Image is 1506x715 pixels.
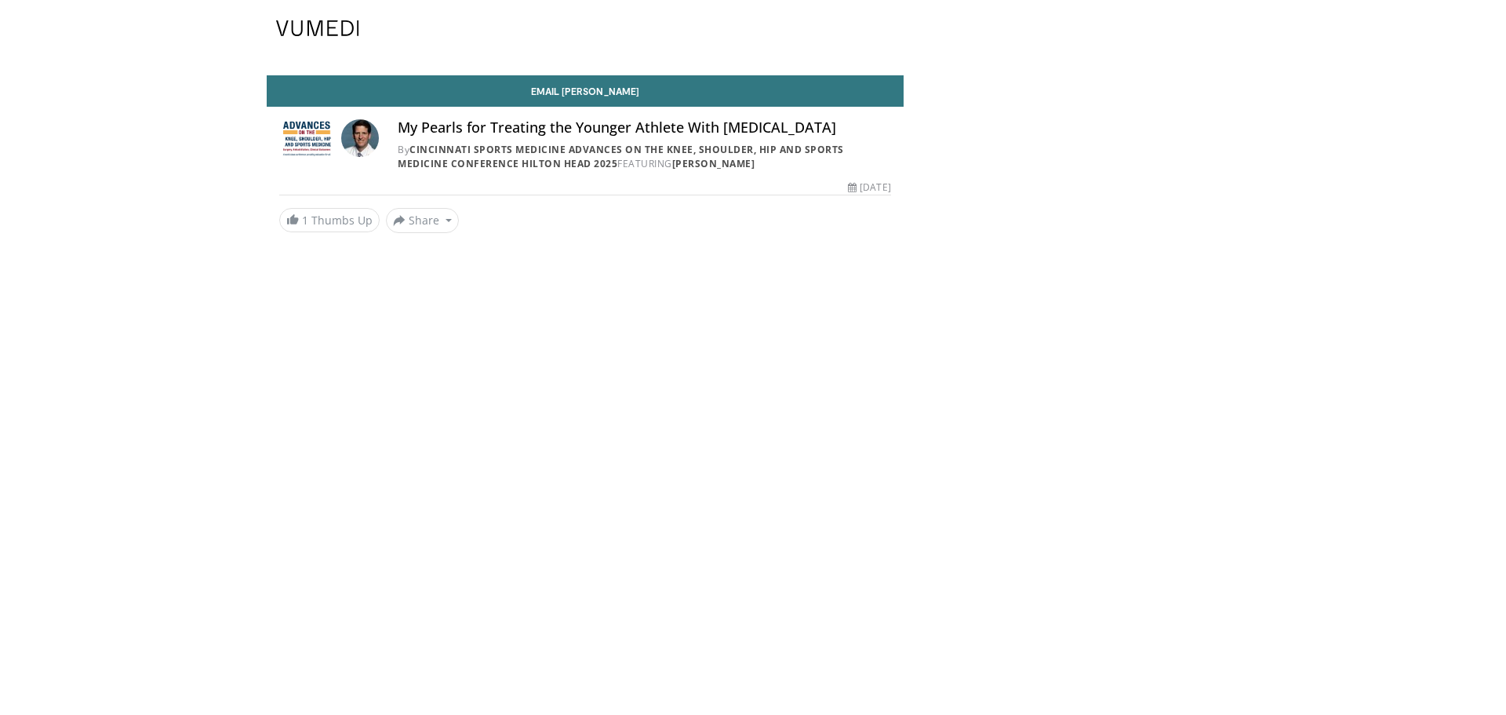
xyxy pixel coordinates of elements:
[398,143,891,171] div: By FEATURING
[341,119,379,157] img: Avatar
[398,143,844,170] a: Cincinnati Sports Medicine Advances on the Knee, Shoulder, Hip and Sports Medicine Conference Hil...
[302,213,308,228] span: 1
[279,208,380,232] a: 1 Thumbs Up
[848,181,890,195] div: [DATE]
[276,20,359,36] img: VuMedi Logo
[267,75,904,107] a: Email [PERSON_NAME]
[672,157,755,170] a: [PERSON_NAME]
[398,119,891,137] h4: My Pearls for Treating the Younger Athlete With [MEDICAL_DATA]
[279,119,335,157] img: Cincinnati Sports Medicine Advances on the Knee, Shoulder, Hip and Sports Medicine Conference Hil...
[386,208,459,233] button: Share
